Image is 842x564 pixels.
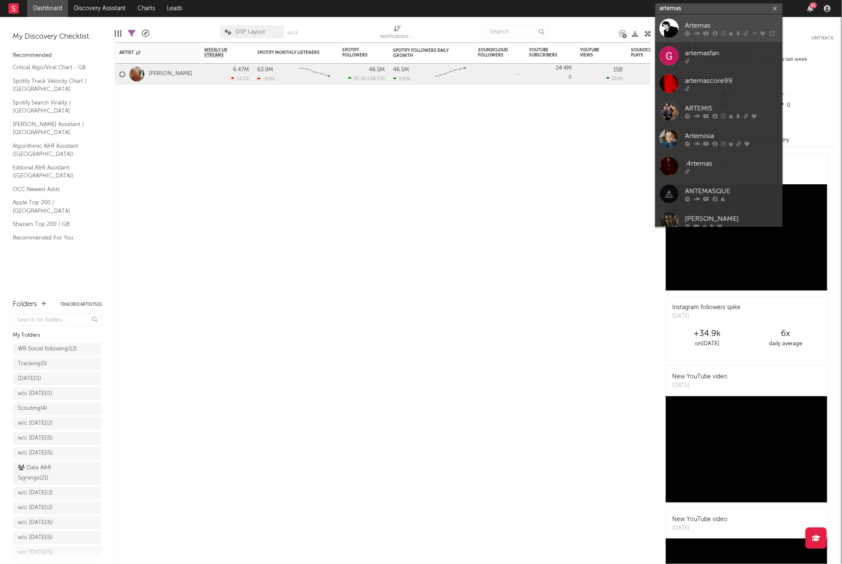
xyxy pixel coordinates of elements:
[18,403,47,414] div: Scouting ( 4 )
[810,2,817,8] div: 81
[13,502,102,514] a: w/c [DATE](2)
[556,65,572,71] div: 24.4M
[342,48,372,58] div: Spotify Followers
[18,518,53,528] div: w/c [DATE] ( 6 )
[115,21,121,46] div: Edit Columns
[13,402,102,415] a: Scouting(4)
[18,359,47,369] div: Tracking ( 0 )
[631,48,661,58] div: SoundCloud Plays
[13,51,102,61] div: Recommended
[13,387,102,400] a: w/c [DATE](1)
[13,141,93,159] a: Algorithmic A&R Assistant ([GEOGRAPHIC_DATA])
[655,97,783,125] a: ARTEMIS
[655,125,783,152] a: Artemisia
[13,417,102,430] a: w/c [DATE](2)
[393,48,457,58] div: Spotify Followers Daily Growth
[13,32,102,42] div: My Discovery Checklist
[18,488,53,498] div: w/c [DATE] ( 3 )
[13,546,102,559] a: w/c [DATE](5)
[13,120,93,137] a: [PERSON_NAME] Assistant / [GEOGRAPHIC_DATA]
[13,314,102,326] input: Search for folders...
[777,89,834,100] div: --
[529,48,559,58] div: YouTube Subscribers
[685,76,778,86] div: artemascore99
[668,329,746,339] div: +34.9k
[13,63,93,72] a: Critical Algo/Viral Chart - GB
[13,198,93,215] a: Apple Top 200 / [GEOGRAPHIC_DATA]
[431,64,470,85] svg: Chart title
[13,372,102,385] a: [DATE](1)
[128,21,135,46] div: Filters(1 of 1)
[13,76,93,94] a: Spotify Track Velocity Chart / [GEOGRAPHIC_DATA]
[672,303,741,312] div: Instagram followers spike
[13,487,102,499] a: w/c [DATE](3)
[380,32,414,42] div: Notifications (Artist)
[18,389,52,399] div: w/c [DATE] ( 1 )
[204,48,236,58] span: Weekly UK Streams
[233,67,249,73] div: 6.47M
[13,330,102,341] div: My Folders
[18,503,53,513] div: w/c [DATE] ( 2 )
[655,14,783,42] a: Artemas
[685,103,778,113] div: ARTEMIS
[119,50,183,55] div: Artist
[393,76,411,82] div: 3.83k
[685,48,778,58] div: artemasfan
[18,533,53,543] div: w/c [DATE] ( 5 )
[685,20,778,31] div: Artemas
[18,463,78,483] div: Data A&R Signings ( 21 )
[685,214,778,224] div: [PERSON_NAME]
[612,76,622,81] span: 151M
[672,381,727,390] div: [DATE]
[13,432,102,445] a: w/c [DATE](5)
[287,31,298,35] button: Save
[746,329,825,339] div: 6 x
[236,29,265,35] span: DSP Layout
[13,343,102,355] a: WR Social following(12)
[380,21,414,46] div: Notifications (Artist)
[668,339,746,349] div: on [DATE]
[685,131,778,141] div: Artemisia
[655,42,783,70] a: artemasfan
[13,233,93,243] a: Recommended For You
[529,64,572,85] div: 0
[369,67,385,73] div: 46.5M
[13,163,93,180] a: Editorial A&R Assistant ([GEOGRAPHIC_DATA])
[393,67,409,73] div: 46.5M
[18,448,53,458] div: w/c [DATE] ( 5 )
[485,25,549,38] input: Search...
[672,524,727,533] div: [DATE]
[811,34,834,42] button: Untrack
[13,447,102,460] a: w/c [DATE](5)
[672,515,727,524] div: New YouTube video
[231,76,249,81] div: -11.1 %
[13,185,93,194] a: OCC Newest Adds
[354,76,366,81] span: 36.3k
[655,3,783,14] input: Search for artists
[257,50,321,55] div: Spotify Monthly Listeners
[777,100,834,111] div: 0
[367,76,383,81] span: +28.4 %
[807,5,813,12] button: 81
[655,70,783,97] a: artemascore99
[18,433,53,443] div: w/c [DATE] ( 5 )
[18,344,77,354] div: WR Social following ( 12 )
[655,208,783,235] a: [PERSON_NAME]
[18,418,53,429] div: w/c [DATE] ( 2 )
[655,152,783,180] a: .4rtemas
[18,374,41,384] div: [DATE] ( 1 )
[296,64,334,85] svg: Chart title
[257,67,273,73] div: 63.9M
[13,358,102,370] a: Tracking(0)
[142,21,149,46] div: A&R Pipeline
[672,372,727,381] div: New YouTube video
[13,98,93,116] a: Spotify Search Virality / [GEOGRAPHIC_DATA]
[13,531,102,544] a: w/c [DATE](5)
[655,180,783,208] a: ANTEMASQUE
[13,299,37,310] div: Folders
[18,547,53,558] div: w/c [DATE] ( 5 )
[746,339,825,349] div: daily average
[685,158,778,169] div: .4rtemas
[614,67,622,73] div: 15B
[13,220,93,229] a: Shazam Top 200 / GB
